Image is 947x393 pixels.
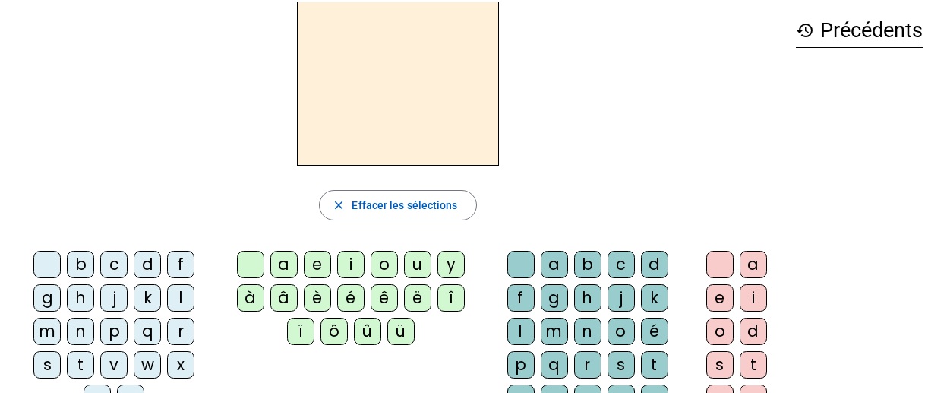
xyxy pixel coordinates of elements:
[541,251,568,278] div: a
[371,251,398,278] div: o
[354,318,381,345] div: û
[608,351,635,379] div: s
[67,251,94,278] div: b
[134,318,161,345] div: q
[740,318,767,345] div: d
[304,284,331,312] div: è
[67,318,94,345] div: n
[332,198,346,212] mat-icon: close
[608,251,635,278] div: c
[33,351,61,379] div: s
[641,351,668,379] div: t
[437,284,465,312] div: î
[167,351,194,379] div: x
[541,318,568,345] div: m
[740,251,767,278] div: a
[404,284,431,312] div: ë
[337,251,365,278] div: i
[100,351,128,379] div: v
[371,284,398,312] div: ê
[134,351,161,379] div: w
[541,351,568,379] div: q
[270,284,298,312] div: â
[608,318,635,345] div: o
[352,196,457,214] span: Effacer les sélections
[641,318,668,345] div: é
[706,318,734,345] div: o
[574,318,601,345] div: n
[574,284,601,312] div: h
[100,318,128,345] div: p
[100,251,128,278] div: c
[796,14,923,48] h3: Précédents
[387,318,415,345] div: ü
[319,190,476,220] button: Effacer les sélections
[134,251,161,278] div: d
[541,284,568,312] div: g
[167,318,194,345] div: r
[706,351,734,379] div: s
[134,284,161,312] div: k
[574,351,601,379] div: r
[574,251,601,278] div: b
[337,284,365,312] div: é
[167,251,194,278] div: f
[287,318,314,345] div: ï
[507,351,535,379] div: p
[740,351,767,379] div: t
[740,284,767,312] div: i
[237,284,264,312] div: à
[608,284,635,312] div: j
[167,284,194,312] div: l
[507,318,535,345] div: l
[67,351,94,379] div: t
[641,284,668,312] div: k
[270,251,298,278] div: a
[641,251,668,278] div: d
[404,251,431,278] div: u
[67,284,94,312] div: h
[437,251,465,278] div: y
[320,318,348,345] div: ô
[33,318,61,345] div: m
[796,21,814,40] mat-icon: history
[100,284,128,312] div: j
[33,284,61,312] div: g
[706,284,734,312] div: e
[507,284,535,312] div: f
[304,251,331,278] div: e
